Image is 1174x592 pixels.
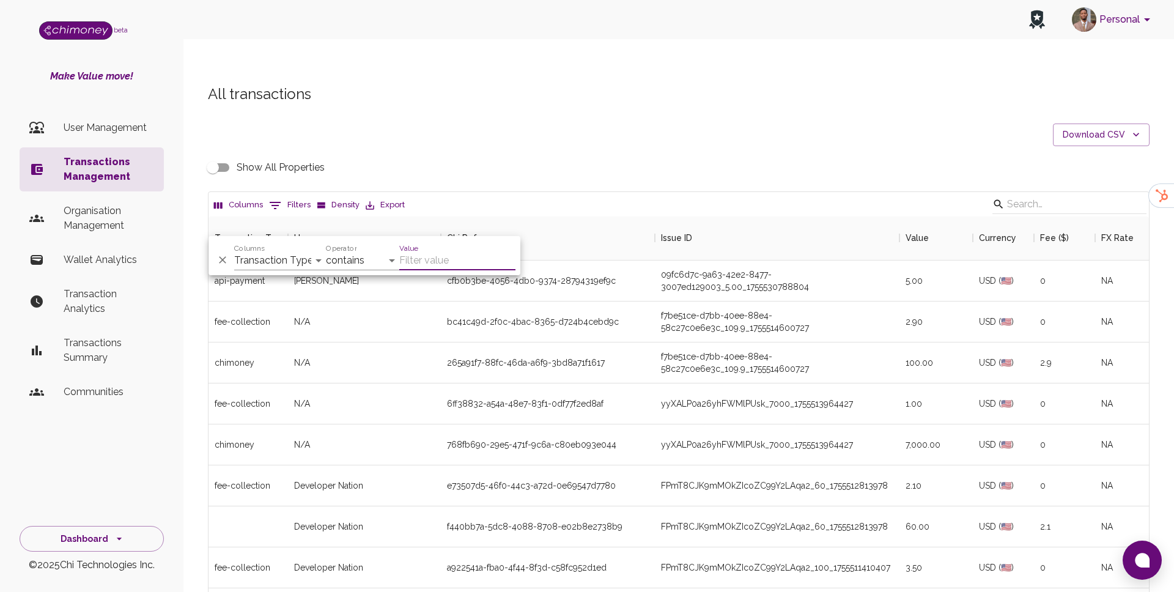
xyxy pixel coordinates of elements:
div: Username [288,216,441,260]
div: USD (🇺🇸) [973,465,1034,506]
label: Value [399,243,418,254]
button: Show filters [266,196,314,215]
div: 7,000.00 [899,424,973,465]
div: USD (🇺🇸) [973,342,1034,383]
span: N/A [294,316,310,328]
div: f7be51ce-d7bb-40ee-88e4-58c27c0e6e3c_109.9_1755514600727 [661,350,893,375]
span: N/A [294,357,310,369]
div: 6ff38832-a54a-48e7-83f1-0df77f2ed8af [447,398,604,410]
div: FPmT8CJK9mMOkZIcoZC99Y2LAqa2_100_1755511410407 [661,561,890,574]
div: Currency [979,216,1016,260]
div: chimoney [209,342,288,383]
div: Transaction Type [215,216,287,260]
div: fee-collection [209,302,288,342]
input: Search… [1007,194,1128,214]
div: fee-collection [209,547,288,588]
div: Search [992,194,1146,216]
div: 265a91f7-88fc-46da-a6f9-3bd8a71f1617 [447,357,605,369]
div: 0 [1034,302,1095,342]
div: chimoney [209,424,288,465]
span: Show All Properties [237,160,325,175]
div: 60.00 [899,506,973,547]
div: Issue ID [661,216,692,260]
div: NA [1095,465,1156,506]
div: fee-collection [209,383,288,424]
div: fee-collection [209,465,288,506]
div: FX Rate [1095,216,1156,260]
div: yyXALP0a26yhFWMlPUsk_7000_1755513964427 [661,438,853,451]
div: 0 [1034,261,1095,302]
div: 1.00 [899,383,973,424]
div: NA [1095,342,1156,383]
div: 2.1 [1034,506,1095,547]
div: NA [1095,506,1156,547]
div: NA [1095,383,1156,424]
div: yyXALP0a26yhFWMlPUsk_7000_1755513964427 [661,398,853,410]
div: 0 [1034,383,1095,424]
div: NA [1095,261,1156,302]
img: Logo [39,21,113,40]
p: Wallet Analytics [64,253,154,267]
div: bc41c49d-2f0c-4bac-8365-d724b4cebd9c [447,316,619,328]
div: USD (🇺🇸) [973,383,1034,424]
label: Operator [326,243,356,254]
div: 100.00 [899,342,973,383]
div: 2.90 [899,302,973,342]
div: Value [899,216,973,260]
span: Developer Nation [294,520,363,533]
div: 09fc6d7c-9a63-42e2-8477-3007ed129003_5.00_1755530788804 [661,268,893,293]
div: 768fb690-29e5-471f-9c6a-c80eb093e044 [447,438,616,451]
div: NA [1095,302,1156,342]
div: NA [1095,547,1156,588]
div: 3.50 [899,547,973,588]
span: N/A [294,398,310,410]
p: Organisation Management [64,204,154,233]
button: Download CSV [1053,124,1150,146]
div: Transaction Type [209,216,288,260]
p: Transaction Analytics [64,287,154,316]
div: Value [906,216,929,260]
p: Transactions Management [64,155,154,184]
div: Chi Ref [447,216,477,260]
div: Chi Ref [441,216,655,260]
div: FPmT8CJK9mMOkZIcoZC99Y2LAqa2_60_1755512813978 [661,479,888,492]
div: 0 [1034,424,1095,465]
button: Open chat window [1123,541,1162,580]
div: USD (🇺🇸) [973,547,1034,588]
h5: All transactions [208,84,1150,104]
span: beta [114,26,128,34]
span: Developer Nation [294,479,363,492]
span: Developer Nation [294,561,363,574]
div: Username [294,216,336,260]
button: Density [314,196,363,215]
button: Dashboard [20,526,164,552]
div: FPmT8CJK9mMOkZIcoZC99Y2LAqa2_60_1755512813978 [661,520,888,533]
span: [PERSON_NAME] [294,275,359,287]
img: avatar [1072,7,1096,32]
div: cfb0b3be-4056-4db0-9374-28794319ef9c [447,275,616,287]
div: 2.10 [899,465,973,506]
div: Currency [973,216,1034,260]
div: Issue ID [655,216,899,260]
button: Select columns [211,196,266,215]
div: USD (🇺🇸) [973,506,1034,547]
div: 0 [1034,465,1095,506]
button: Delete [213,251,232,269]
label: Columns [234,243,265,254]
input: Filter value [399,251,515,270]
div: f440bb7a-5dc8-4088-8708-e02b8e2738b9 [447,520,622,533]
div: NA [1095,424,1156,465]
p: Transactions Summary [64,336,154,365]
div: e73507d5-46f0-44c3-a72d-0e69547d7780 [447,479,616,492]
div: api-payment [209,261,288,302]
span: N/A [294,438,310,451]
div: f7be51ce-d7bb-40ee-88e4-58c27c0e6e3c_109.9_1755514600727 [661,309,893,334]
div: Fee ($) [1034,216,1095,260]
button: Export [363,196,408,215]
div: Fee ($) [1040,216,1069,260]
div: USD (🇺🇸) [973,302,1034,342]
button: account of current user [1067,4,1159,35]
div: a922541a-fba0-4f44-8f3d-c58fc952d1ed [447,561,607,574]
div: FX Rate [1101,216,1134,260]
div: 5.00 [899,261,973,302]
